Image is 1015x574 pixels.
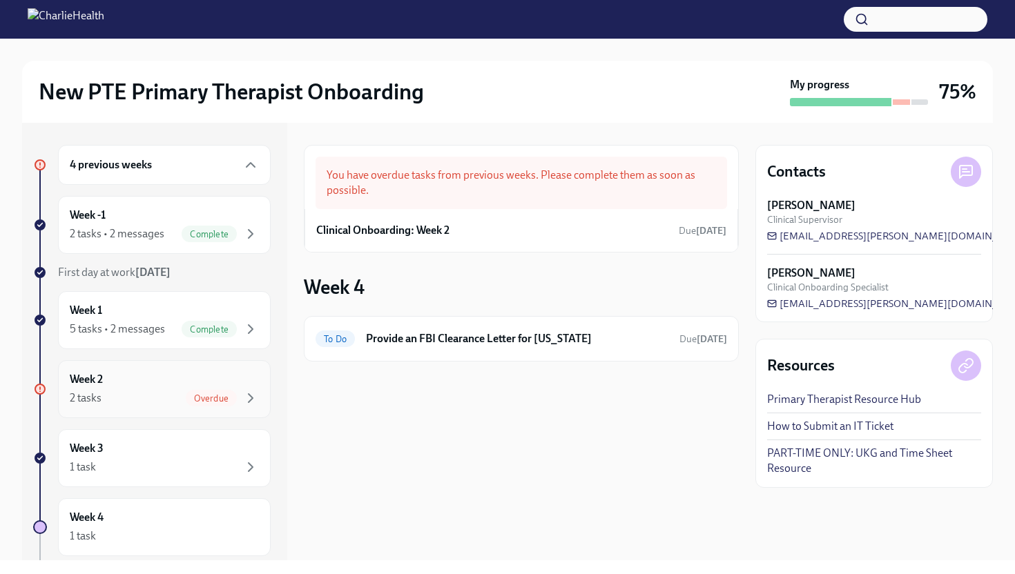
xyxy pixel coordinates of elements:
h3: Week 4 [304,275,365,299]
span: October 10th, 2025 09:00 [679,333,727,346]
a: Week 31 task [33,429,271,487]
div: 2 tasks [70,390,101,406]
a: Week 22 tasksOverdue [33,360,271,418]
strong: [PERSON_NAME] [767,266,855,281]
strong: My progress [790,77,849,92]
h6: Week 1 [70,303,102,318]
a: Primary Therapist Resource Hub [767,392,921,407]
a: Week 15 tasks • 2 messagesComplete [33,291,271,349]
div: You have overdue tasks from previous weeks. Please complete them as soon as possible. [316,157,727,209]
h3: 75% [939,79,976,104]
strong: [DATE] [697,333,727,345]
strong: [DATE] [696,225,726,237]
strong: [DATE] [135,266,171,279]
span: Complete [182,229,237,239]
div: 4 previous weeks [58,145,271,185]
span: To Do [316,334,355,344]
a: Week 41 task [33,498,271,556]
div: 1 task [70,459,96,475]
img: CharlieHealth [28,8,104,30]
div: 2 tasks • 2 messages [70,226,164,241]
span: First day at work [58,266,171,279]
span: Due [679,333,727,345]
span: Due [679,225,726,237]
h6: Week 3 [70,441,104,456]
a: Clinical Onboarding: Week 2Due[DATE] [316,220,726,241]
h6: Week 4 [70,510,104,525]
a: Week -12 tasks • 2 messagesComplete [33,196,271,254]
div: 5 tasks • 2 messages [70,321,165,337]
div: 1 task [70,528,96,544]
span: Overdue [186,393,237,404]
a: First day at work[DATE] [33,265,271,280]
span: Clinical Onboarding Specialist [767,281,889,294]
a: How to Submit an IT Ticket [767,419,893,434]
h6: Provide an FBI Clearance Letter for [US_STATE] [366,331,668,346]
h4: Contacts [767,161,826,182]
a: PART-TIME ONLY: UKG and Time Sheet Resource [767,446,981,476]
h6: Week -1 [70,208,106,223]
h4: Resources [767,355,835,376]
a: To DoProvide an FBI Clearance Letter for [US_STATE]Due[DATE] [316,328,727,350]
h6: 4 previous weeks [70,157,152,172]
span: Clinical Supervisor [767,213,842,226]
h6: Clinical Onboarding: Week 2 [316,223,449,238]
h6: Week 2 [70,372,103,387]
span: Complete [182,324,237,335]
span: September 14th, 2025 09:00 [679,224,726,237]
h2: New PTE Primary Therapist Onboarding [39,78,424,106]
strong: [PERSON_NAME] [767,198,855,213]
